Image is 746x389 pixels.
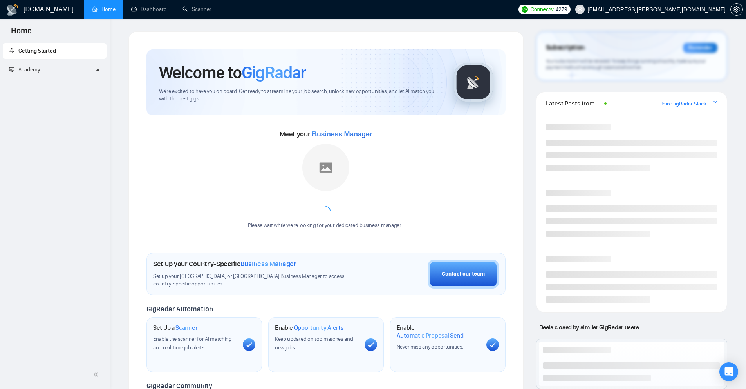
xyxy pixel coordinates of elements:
span: rocket [9,48,14,53]
span: Subscription [546,41,585,55]
h1: Set up your Country-Specific [153,260,296,268]
div: Reminder [683,43,717,53]
a: homeHome [92,6,116,13]
a: setting [730,6,743,13]
h1: Enable [275,324,344,332]
div: Please wait while we're looking for your dedicated business manager... [243,222,409,229]
span: We're excited to have you on board. Get ready to streamline your job search, unlock new opportuni... [159,88,441,103]
span: Opportunity Alerts [294,324,344,332]
span: Automatic Proposal Send [397,332,464,340]
a: Join GigRadar Slack Community [660,100,711,108]
span: Academy [18,66,40,73]
span: Academy [9,66,40,73]
span: Home [5,25,38,42]
span: Your subscription will be renewed. To keep things running smoothly, make sure your payment method... [546,58,706,71]
span: fund-projection-screen [9,67,14,72]
span: Scanner [175,324,197,332]
li: Getting Started [3,43,107,59]
a: dashboardDashboard [131,6,167,13]
span: 4279 [556,5,567,14]
h1: Welcome to [159,62,306,83]
li: Academy Homepage [3,81,107,86]
button: setting [730,3,743,16]
span: GigRadar [242,62,306,83]
span: Keep updated on top matches and new jobs. [275,336,353,351]
span: export [713,100,717,106]
img: logo [6,4,19,16]
span: loading [321,206,331,216]
h1: Set Up a [153,324,197,332]
img: placeholder.png [302,144,349,191]
span: Deals closed by similar GigRadar users [536,320,642,334]
span: Business Manager [240,260,296,268]
img: gigradar-logo.png [454,63,493,102]
button: Contact our team [428,260,499,289]
span: Set up your [GEOGRAPHIC_DATA] or [GEOGRAPHIC_DATA] Business Manager to access country-specific op... [153,273,361,288]
span: Never miss any opportunities. [397,344,463,350]
div: Contact our team [442,270,485,278]
span: Getting Started [18,47,56,54]
a: searchScanner [182,6,211,13]
span: Enable the scanner for AI matching and real-time job alerts. [153,336,232,351]
div: Open Intercom Messenger [719,362,738,381]
span: double-left [93,371,101,378]
a: export [713,100,717,107]
span: GigRadar Automation [146,305,213,313]
span: Meet your [280,130,372,138]
img: upwork-logo.png [522,6,528,13]
span: Business Manager [312,130,372,138]
span: Latest Posts from the GigRadar Community [546,98,602,108]
h1: Enable [397,324,480,339]
span: user [577,7,583,12]
span: Connects: [530,5,554,14]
